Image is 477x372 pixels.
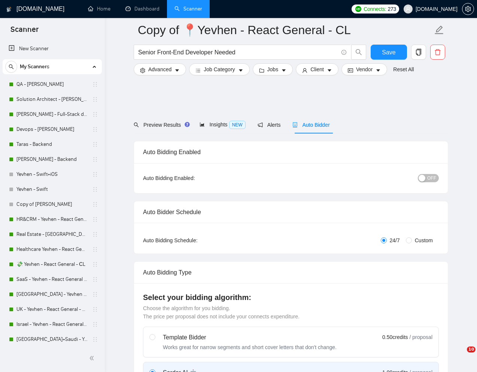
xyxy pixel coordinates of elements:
a: HR&CRM - Yevhen - React General - СL [16,212,88,227]
a: Healthcare Yevhen - React General - СL [16,242,88,257]
span: bars [195,67,201,73]
span: caret-down [281,67,286,73]
input: Search Freelance Jobs... [138,48,338,57]
span: holder [92,171,98,177]
span: info-circle [341,50,346,55]
span: Custom [412,236,436,244]
span: double-left [89,354,97,362]
span: idcard [348,67,353,73]
button: idcardVendorcaret-down [341,63,387,75]
span: area-chart [200,122,205,127]
a: UK - Yevhen - React General - СL [16,302,88,317]
span: Preview Results [134,122,188,128]
span: robot [292,122,298,127]
span: holder [92,81,98,87]
span: holder [92,321,98,327]
span: Advanced [148,65,171,73]
span: NEW [229,121,246,129]
a: Yevhen - Swift+iOS [16,167,88,182]
span: copy [411,49,426,55]
button: settingAdvancedcaret-down [134,63,186,75]
span: holder [92,96,98,102]
a: 💸 Yevhen - React General - СL [16,257,88,272]
span: Connects: [364,5,386,13]
span: delete [431,49,445,55]
span: holder [92,336,98,342]
span: holder [92,156,98,162]
a: QA - [PERSON_NAME] [16,77,88,92]
span: Jobs [267,65,279,73]
a: homeHome [88,6,110,12]
a: setting [462,6,474,12]
span: caret-down [376,67,381,73]
a: Real Estate - [GEOGRAPHIC_DATA] - React General - СL [16,227,88,242]
button: copy [411,45,426,60]
a: [PERSON_NAME] - Backend [16,152,88,167]
div: Auto Bidding Enabled [143,141,439,163]
span: Insights [200,121,245,127]
a: [GEOGRAPHIC_DATA]+Saudi - Yevhen - React General - СL [16,332,88,347]
a: dashboardDashboard [125,6,159,12]
span: Auto Bidder [292,122,329,128]
span: My Scanners [20,59,49,74]
a: Reset All [393,65,414,73]
a: Taras - Backend [16,137,88,152]
div: Auto Bidder Schedule [143,201,439,223]
span: caret-down [174,67,180,73]
div: Works great for narrow segments and short cover letters that don't change. [163,343,337,351]
span: holder [92,216,98,222]
span: holder [92,141,98,147]
button: search [351,45,366,60]
a: Devops - [PERSON_NAME] [16,122,88,137]
span: holder [92,261,98,267]
img: upwork-logo.png [355,6,361,12]
button: folderJobscaret-down [253,63,293,75]
div: Template Bidder [163,333,337,342]
span: folder [259,67,264,73]
span: holder [92,201,98,207]
span: / proposal [410,333,432,341]
iframe: Intercom live chat [452,346,470,364]
button: search [5,61,17,73]
span: holder [92,111,98,117]
div: Auto Bidding Enabled: [143,174,241,182]
div: Auto Bidding Type [143,262,439,283]
a: Solution Architect - [PERSON_NAME] [16,92,88,107]
span: search [6,64,17,69]
button: Save [371,45,407,60]
a: SaaS - Yevhen - React General - СL [16,272,88,287]
span: setting [462,6,474,12]
span: holder [92,186,98,192]
div: Auto Bidding Schedule: [143,236,241,244]
button: userClientcaret-down [296,63,338,75]
span: 0.50 credits [382,333,408,341]
button: barsJob Categorycaret-down [189,63,249,75]
span: Vendor [356,65,373,73]
a: [GEOGRAPHIC_DATA] - Yevhen - React General - СL [16,287,88,302]
a: Yevhen - Swift [16,182,88,197]
button: delete [430,45,445,60]
span: 10 [467,346,476,352]
span: holder [92,291,98,297]
a: Israel - Yevhen - React General - СL [16,317,88,332]
span: Client [310,65,324,73]
span: holder [92,246,98,252]
span: Scanner [4,24,45,40]
input: Scanner name... [138,21,433,39]
span: Save [382,48,395,57]
span: caret-down [238,67,243,73]
button: setting [462,3,474,15]
span: setting [140,67,145,73]
span: search [352,49,366,55]
span: Choose the algorithm for you bidding. The price per proposal does not include your connects expen... [143,305,300,319]
span: holder [92,231,98,237]
span: 273 [388,5,396,13]
span: edit [434,25,444,35]
span: Job Category [204,65,235,73]
span: holder [92,276,98,282]
span: 24/7 [387,236,403,244]
div: Tooltip anchor [184,121,191,128]
h4: Select your bidding algorithm: [143,292,439,303]
a: [PERSON_NAME] - Full-Stack dev [16,107,88,122]
img: logo [6,3,12,15]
